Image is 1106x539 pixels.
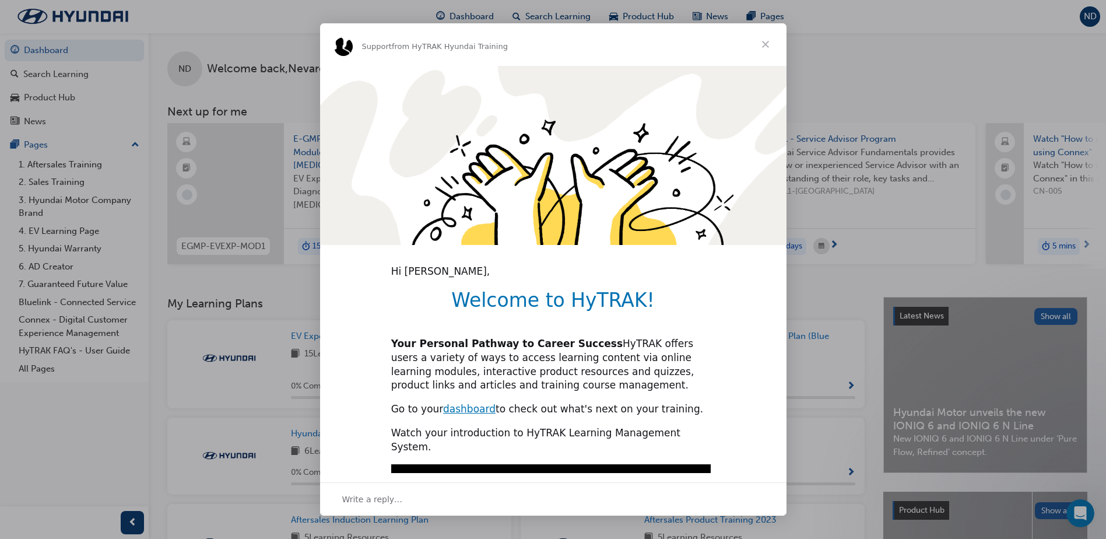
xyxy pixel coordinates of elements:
[391,338,623,349] b: Your Personal Pathway to Career Success
[342,492,403,507] span: Write a reply…
[391,426,715,454] div: Watch your introduction to HyTRAK Learning Management System.
[391,337,715,393] div: HyTRAK offers users a variety of ways to access learning content via online learning modules, int...
[443,403,496,415] a: dashboard
[745,23,787,65] span: Close
[391,265,715,279] div: Hi [PERSON_NAME],
[334,37,353,56] img: Profile image for Support
[392,42,508,51] span: from HyTRAK Hyundai Training
[391,289,715,320] h1: Welcome to HyTRAK!
[320,482,787,516] div: Open conversation and reply
[362,42,392,51] span: Support
[391,402,715,416] div: Go to your to check out what's next on your training.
